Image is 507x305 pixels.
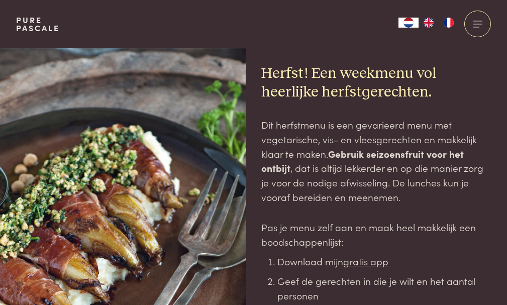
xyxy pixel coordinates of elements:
aside: Language selected: Nederlands [398,18,459,28]
ul: Language list [419,18,459,28]
p: Dit herfstmenu is een gevarieerd menu met vegetarische, vis- en vleesgerechten en makkelijk klaar... [261,118,491,204]
li: Geef de gerechten in die je wilt en het aantal personen [277,274,491,302]
li: Download mijn [277,254,491,269]
a: NL [398,18,419,28]
strong: Gebruik seizoensfruit voor het ontbijt [261,147,464,175]
a: FR [439,18,459,28]
h2: Herfst! Een weekmenu vol heerlijke herfstgerechten. [261,64,491,101]
div: Language [398,18,419,28]
a: gratis app [343,254,388,268]
a: PurePascale [16,16,60,32]
a: EN [419,18,439,28]
p: Pas je menu zelf aan en maak heel makkelijk een boodschappenlijst: [261,220,491,249]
